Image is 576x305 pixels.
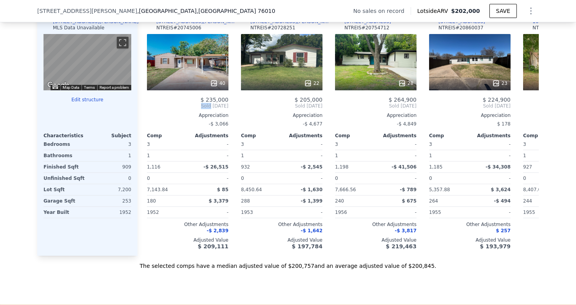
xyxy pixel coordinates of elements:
div: Year Built [43,207,86,218]
div: Other Adjustments [335,221,417,228]
div: 22 [304,79,319,87]
span: $ 235,000 [201,97,228,103]
span: $ 178 [497,121,511,127]
div: - [471,150,511,161]
div: Bathrooms [43,150,86,161]
button: Show Options [523,3,539,19]
span: 932 [241,164,250,170]
span: 240 [335,198,344,204]
div: 1 [335,150,374,161]
span: 180 [147,198,156,204]
span: -$ 34,308 [485,164,511,170]
div: Appreciation [147,112,228,118]
span: 0 [523,176,526,181]
span: 7,666.56 [335,187,356,192]
div: Comp [523,133,564,139]
div: - [471,173,511,184]
div: 23 [492,79,507,87]
div: 1956 [335,207,374,218]
span: 3 [335,142,338,147]
span: Sold [DATE] [335,103,417,109]
div: Adjusted Value [241,237,322,243]
span: $ 3,379 [209,198,228,204]
span: -$ 2,839 [207,228,228,233]
button: Keyboard shortcuts [53,85,58,89]
div: - [283,207,322,218]
div: - [471,139,511,150]
div: Adjusted Value [147,237,228,243]
span: $ 257 [496,228,511,233]
span: 8,450.64 [241,187,262,192]
span: -$ 789 [400,187,417,192]
span: [STREET_ADDRESS][PERSON_NAME] [37,7,137,15]
a: Report a problem [100,85,129,90]
div: 40 [210,79,225,87]
div: Comp [147,133,188,139]
div: Adjusted Value [335,237,417,243]
span: $ 197,784 [292,243,322,249]
div: MLS Data Unavailable [53,25,105,31]
div: Bedrooms [43,139,86,150]
div: - [189,139,228,150]
div: 7,200 [89,184,131,195]
div: Lot Sqft [43,184,86,195]
span: $ 85 [217,187,228,192]
div: Comp [429,133,470,139]
button: Map Data [63,85,79,90]
span: -$ 1,630 [301,187,322,192]
div: NTREIS # 20745006 [156,25,201,31]
div: Subject [87,133,131,139]
span: $ 3,624 [491,187,511,192]
img: Google [45,80,71,90]
div: 1953 [241,207,280,218]
button: SAVE [489,4,517,18]
div: Finished Sqft [43,161,86,172]
div: 28 [398,79,413,87]
div: - [283,139,322,150]
span: 3 [429,142,432,147]
div: 1 [523,150,562,161]
span: $202,000 [451,8,480,14]
div: - [377,139,417,150]
div: Comp [241,133,282,139]
span: 1,185 [429,164,442,170]
div: Map [43,34,131,90]
div: Appreciation [335,112,417,118]
span: -$ 494 [494,198,511,204]
div: 3 [89,139,131,150]
div: Appreciation [241,112,322,118]
span: 244 [523,198,532,204]
span: $ 205,000 [295,97,322,103]
span: 288 [241,198,250,204]
a: Terms [84,85,95,90]
div: 1955 [523,207,562,218]
div: - [189,150,228,161]
div: The selected comps have a median adjusted value of $200,757 and an average adjusted value of $200... [37,256,539,270]
span: -$ 4,849 [397,121,417,127]
div: Other Adjustments [147,221,228,228]
div: Characteristics [43,133,87,139]
div: - [377,207,417,218]
div: NTREIS # 20860037 [438,25,484,31]
span: -$ 1,642 [301,228,322,233]
span: Sold [DATE] [241,103,322,109]
span: -$ 41,506 [391,164,417,170]
span: 3 [147,142,150,147]
div: 909 [89,161,131,172]
div: 1955 [429,207,468,218]
div: Unfinished Sqft [43,173,86,184]
div: - [377,173,417,184]
div: 0 [89,173,131,184]
span: 3 [241,142,244,147]
div: - [283,173,322,184]
span: 0 [241,176,244,181]
div: 253 [89,196,131,206]
span: 5,357.88 [429,187,450,192]
span: -$ 1,399 [301,198,322,204]
span: $ 264,900 [389,97,417,103]
div: 1 [241,150,280,161]
div: Adjusted Value [429,237,511,243]
div: Adjustments [282,133,322,139]
div: Adjustments [376,133,417,139]
div: Adjustments [470,133,511,139]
